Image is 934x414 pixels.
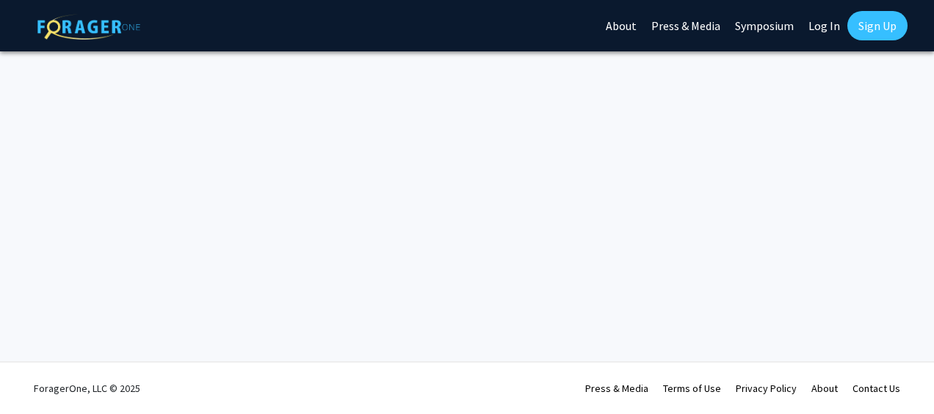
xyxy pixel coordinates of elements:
a: Press & Media [585,382,648,395]
a: Sign Up [847,11,908,40]
div: ForagerOne, LLC © 2025 [34,363,140,414]
a: Contact Us [852,382,900,395]
a: Privacy Policy [736,382,797,395]
a: Terms of Use [663,382,721,395]
a: About [811,382,838,395]
img: ForagerOne Logo [37,14,140,40]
